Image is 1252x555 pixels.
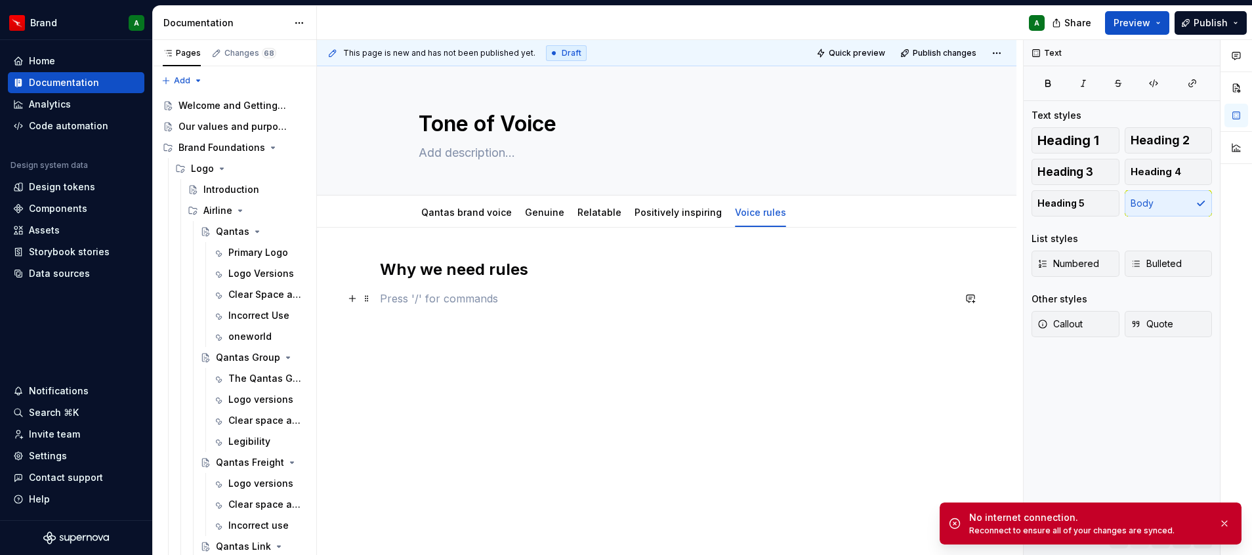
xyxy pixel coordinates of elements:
[8,467,144,488] button: Contact support
[1045,11,1100,35] button: Share
[416,198,517,226] div: Qantas brand voice
[416,108,912,140] textarea: Tone of Voice
[228,414,303,427] div: Clear space and minimum size
[380,259,953,280] h2: Why we need rules
[8,424,144,445] a: Invite team
[207,494,311,515] a: Clear space and minimum size
[203,204,232,217] div: Airline
[1032,311,1119,337] button: Callout
[30,16,57,30] div: Brand
[157,137,311,158] div: Brand Foundations
[1125,311,1213,337] button: Quote
[8,198,144,219] a: Components
[216,456,284,469] div: Qantas Freight
[520,198,570,226] div: Genuine
[29,493,50,506] div: Help
[203,183,259,196] div: Introduction
[8,445,144,466] a: Settings
[29,267,90,280] div: Data sources
[228,477,293,490] div: Logo versions
[1032,190,1119,216] button: Heading 5
[1131,134,1190,147] span: Heading 2
[207,263,311,284] a: Logo Versions
[29,54,55,68] div: Home
[216,540,271,553] div: Qantas Link
[29,119,108,133] div: Code automation
[207,389,311,410] a: Logo versions
[629,198,727,226] div: Positively inspiring
[9,15,25,31] img: 6b187050-a3ed-48aa-8485-808e17fcee26.png
[29,76,99,89] div: Documentation
[262,48,276,58] span: 68
[228,393,293,406] div: Logo versions
[228,309,289,322] div: Incorrect Use
[1034,18,1039,28] div: A
[29,245,110,258] div: Storybook stories
[29,406,79,419] div: Search ⌘K
[572,198,627,226] div: Relatable
[1037,197,1085,210] span: Heading 5
[1125,127,1213,154] button: Heading 2
[207,368,311,389] a: The Qantas Group logo
[163,16,287,30] div: Documentation
[8,380,144,401] button: Notifications
[29,202,87,215] div: Components
[1125,251,1213,277] button: Bulleted
[8,94,144,115] a: Analytics
[1105,11,1169,35] button: Preview
[8,72,144,93] a: Documentation
[228,288,303,301] div: Clear Space and Minimum Size
[1131,318,1173,331] span: Quote
[8,489,144,510] button: Help
[207,473,311,494] a: Logo versions
[228,498,303,511] div: Clear space and minimum size
[8,402,144,423] button: Search ⌘K
[3,9,150,37] button: BrandA
[1032,127,1119,154] button: Heading 1
[562,48,581,58] span: Draft
[635,207,722,218] a: Positively inspiring
[29,449,67,462] div: Settings
[207,242,311,263] a: Primary Logo
[969,511,1208,524] div: No internet connection.
[1032,109,1081,122] div: Text styles
[207,431,311,452] a: Legibility
[1125,159,1213,185] button: Heading 4
[1131,165,1181,178] span: Heading 4
[969,525,1208,536] div: Reconnect to ensure all of your changes are synced.
[134,18,139,28] div: A
[1175,11,1247,35] button: Publish
[174,75,190,86] span: Add
[228,519,289,532] div: Incorrect use
[735,207,786,218] a: Voice rules
[343,48,535,58] span: This page is new and has not been published yet.
[216,351,280,364] div: Qantas Group
[829,48,885,58] span: Quick preview
[730,198,791,226] div: Voice rules
[29,98,71,111] div: Analytics
[913,48,976,58] span: Publish changes
[195,347,311,368] a: Qantas Group
[29,471,103,484] div: Contact support
[1032,293,1087,306] div: Other styles
[1032,251,1119,277] button: Numbered
[191,162,214,175] div: Logo
[1037,318,1083,331] span: Callout
[29,224,60,237] div: Assets
[157,95,311,116] a: Welcome and Getting Started
[228,267,294,280] div: Logo Versions
[207,410,311,431] a: Clear space and minimum size
[228,330,272,343] div: oneworld
[8,263,144,284] a: Data sources
[8,51,144,72] a: Home
[163,48,201,58] div: Pages
[1037,134,1099,147] span: Heading 1
[228,246,288,259] div: Primary Logo
[29,180,95,194] div: Design tokens
[1064,16,1091,30] span: Share
[182,179,311,200] a: Introduction
[43,531,109,545] svg: Supernova Logo
[178,120,287,133] div: Our values and purpose
[207,515,311,536] a: Incorrect use
[525,207,564,218] a: Genuine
